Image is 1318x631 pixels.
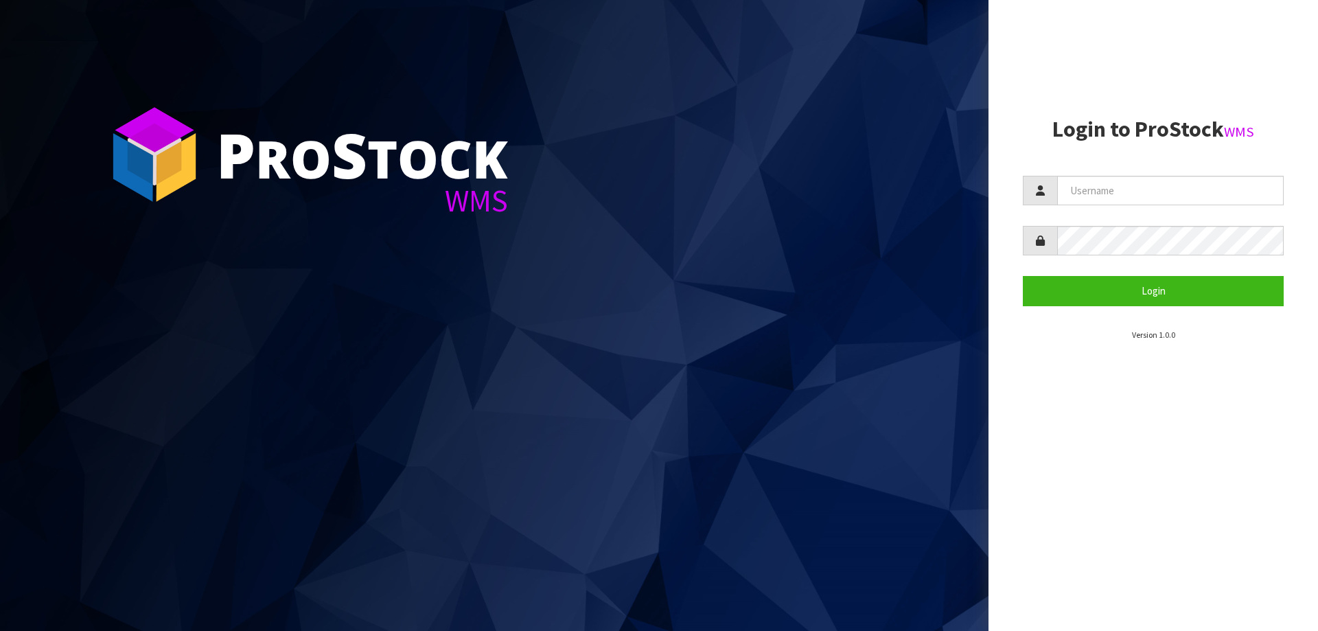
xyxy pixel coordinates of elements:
[332,113,367,196] span: S
[216,113,255,196] span: P
[1224,123,1254,141] small: WMS
[1057,176,1284,205] input: Username
[216,185,508,216] div: WMS
[1023,276,1284,306] button: Login
[1132,330,1175,340] small: Version 1.0.0
[216,124,508,185] div: ro tock
[103,103,206,206] img: ProStock Cube
[1023,117,1284,141] h2: Login to ProStock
